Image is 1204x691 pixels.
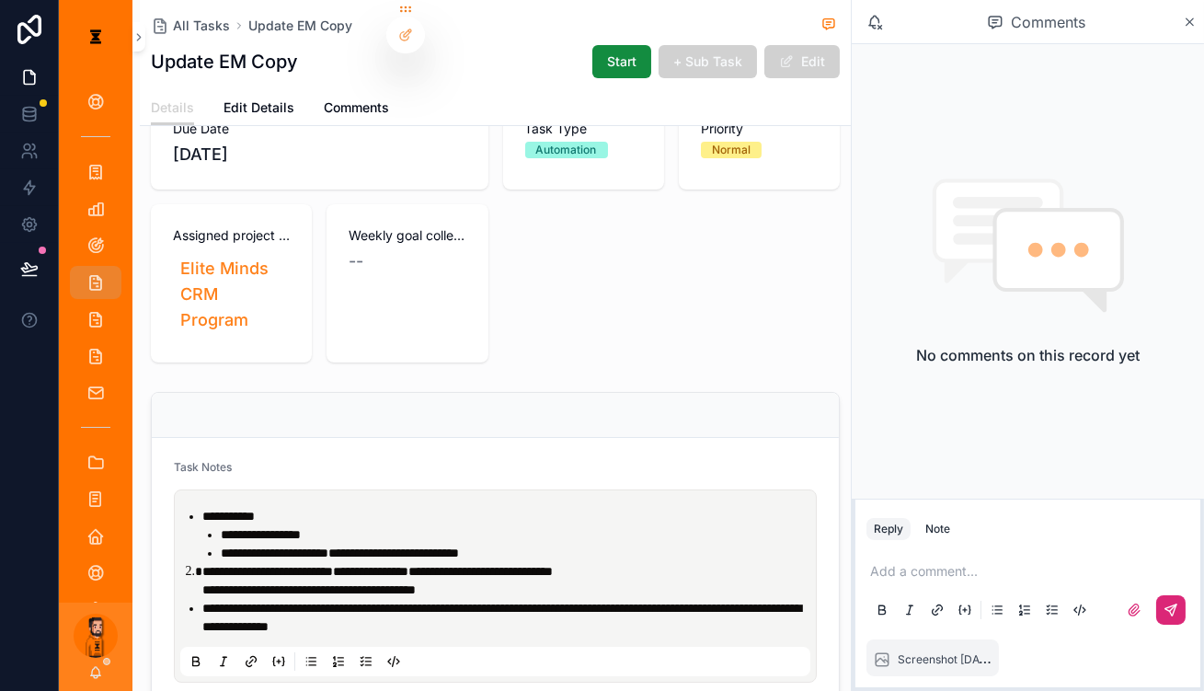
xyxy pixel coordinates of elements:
[173,17,230,35] span: All Tasks
[324,98,389,117] span: Comments
[59,74,132,603] div: scrollable content
[248,17,352,35] a: Update EM Copy
[536,142,597,158] div: Automation
[1011,11,1085,33] span: Comments
[180,256,275,333] span: Elite Minds CRM Program
[173,120,466,138] span: Due Date
[151,98,194,117] span: Details
[173,226,290,245] span: Assigned project collection
[916,344,1140,366] h2: No comments on this record yet
[866,518,911,540] button: Reply
[898,649,1079,667] span: Screenshot [DATE] 6.33.43 AM.png
[349,248,363,274] span: --
[174,460,232,474] span: Task Notes
[173,142,466,167] span: [DATE]
[764,45,840,78] button: Edit
[173,252,282,337] a: Elite Minds CRM Program
[81,22,110,52] img: App logo
[925,522,950,536] div: Note
[224,91,294,128] a: Edit Details
[918,518,957,540] button: Note
[324,91,389,128] a: Comments
[673,52,742,71] span: + Sub Task
[592,45,651,78] button: Start
[712,142,751,158] div: Normal
[659,45,757,78] button: + Sub Task
[525,120,642,138] span: Task Type
[349,226,465,245] span: Weekly goal collection
[151,91,194,126] a: Details
[151,17,230,35] a: All Tasks
[151,49,298,75] h1: Update EM Copy
[224,98,294,117] span: Edit Details
[607,52,636,71] span: Start
[701,120,818,138] span: Priority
